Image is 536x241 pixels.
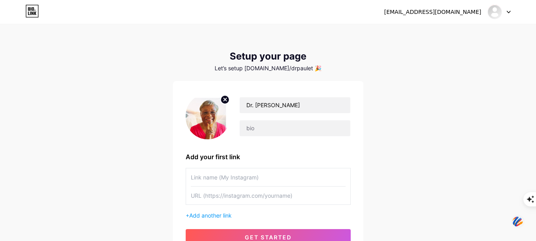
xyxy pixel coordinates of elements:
img: profile pic [186,94,230,139]
input: Your name [240,97,350,113]
span: Add another link [189,212,232,219]
input: URL (https://instagram.com/yourname) [191,187,346,204]
img: svg+xml;base64,PHN2ZyB3aWR0aD0iNDQiIGhlaWdodD0iNDQiIHZpZXdCb3g9IjAgMCA0NCA0NCIgZmlsbD0ibm9uZSIgeG... [511,214,524,229]
div: Let’s setup [DOMAIN_NAME]/drpaulet 🎉 [173,65,363,71]
input: bio [240,120,350,136]
input: Link name (My Instagram) [191,168,346,186]
div: Setup your page [173,51,363,62]
span: get started [245,234,292,241]
div: [EMAIL_ADDRESS][DOMAIN_NAME] [384,8,481,16]
div: Add your first link [186,152,351,162]
div: + [186,211,351,220]
img: Dr. Paulette Williams [487,4,502,19]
